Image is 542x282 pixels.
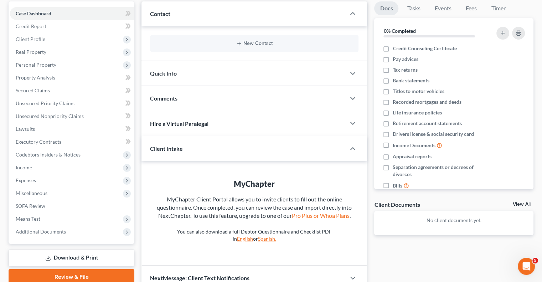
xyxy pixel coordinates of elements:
span: Contact [150,10,170,17]
span: Bank statements [393,77,429,84]
button: New Contact [156,41,353,46]
span: Secured Claims [16,87,50,93]
span: Expenses [16,177,36,183]
div: MyChapter [156,178,353,189]
iframe: Intercom live chat [518,258,535,275]
a: Executory Contracts [10,135,134,148]
span: Retirement account statements [393,120,462,127]
a: Pro Plus or Whoa Plans [292,212,350,219]
span: Recorded mortgages and deeds [393,98,461,106]
a: Credit Report [10,20,134,33]
a: Docs [374,1,398,15]
a: Secured Claims [10,84,134,97]
span: Bills [393,182,402,189]
span: Separation agreements or decrees of divorces [393,164,487,178]
a: SOFA Review [10,200,134,212]
span: Income Documents [393,142,435,149]
span: Comments [150,95,177,102]
span: Additional Documents [16,229,66,235]
span: Property Analysis [16,75,55,81]
span: Client Intake [150,145,183,152]
a: Timer [485,1,511,15]
span: Case Dashboard [16,10,51,16]
div: Client Documents [374,201,420,208]
strong: 0% Completed [383,28,415,34]
span: SOFA Review [16,203,45,209]
span: Unsecured Priority Claims [16,100,74,106]
a: Case Dashboard [10,7,134,20]
span: Hire a Virtual Paralegal [150,120,208,127]
a: English [237,236,253,242]
span: Appraisal reports [393,153,432,160]
span: Personal Property [16,62,56,68]
span: Titles to motor vehicles [393,88,444,95]
span: 5 [532,258,538,263]
a: Unsecured Nonpriority Claims [10,110,134,123]
span: Quick Info [150,70,177,77]
span: Executory Contracts [16,139,61,145]
a: Property Analysis [10,71,134,84]
a: Unsecured Priority Claims [10,97,134,110]
span: MyChapter Client Portal allows you to invite clients to fill out the online questionnaire. Once c... [157,196,352,219]
span: Unsecured Nonpriority Claims [16,113,84,119]
span: Real Property [16,49,46,55]
span: NextMessage: Client Text Notifications [150,275,249,281]
span: Credit Report [16,23,46,29]
p: No client documents yet. [380,217,528,224]
span: Lawsuits [16,126,35,132]
span: Drivers license & social security card [393,130,474,138]
span: Miscellaneous [16,190,47,196]
a: Download & Print [9,250,134,266]
p: You can also download a full Debtor Questionnaire and Checklist PDF in or [156,228,353,242]
span: Means Test [16,216,40,222]
a: Spanish. [258,236,276,242]
span: Tax returns [393,66,418,73]
span: Codebtors Insiders & Notices [16,152,81,158]
span: Life insurance policies [393,109,442,116]
a: View All [513,202,531,207]
a: Events [429,1,457,15]
span: Client Profile [16,36,45,42]
span: Credit Counseling Certificate [393,45,456,52]
a: Lawsuits [10,123,134,135]
span: Pay advices [393,56,418,63]
a: Fees [460,1,482,15]
a: Tasks [401,1,426,15]
span: Income [16,164,32,170]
